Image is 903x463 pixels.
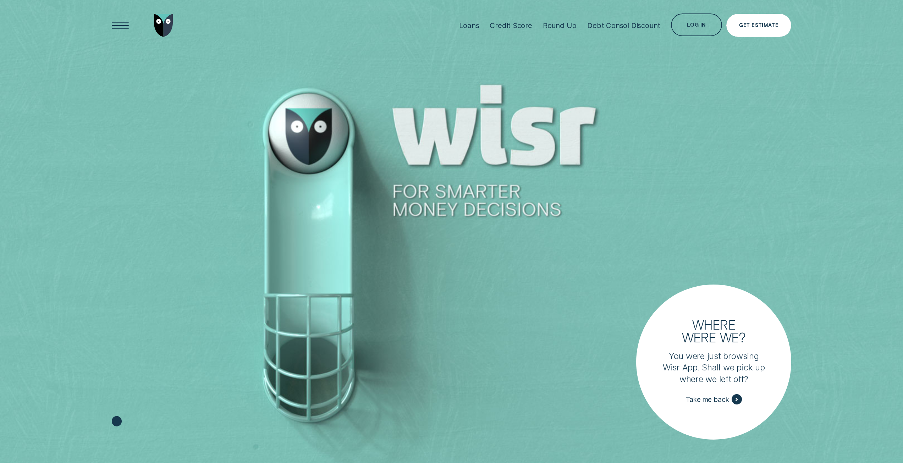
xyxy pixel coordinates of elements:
[490,21,532,30] div: Credit Score
[726,14,791,37] a: Get Estimate
[459,21,479,30] div: Loans
[543,21,577,30] div: Round Up
[636,285,791,440] a: Where were we?You were just browsing Wisr App. Shall we pick up where we left off?Take me back
[109,14,132,37] button: Open Menu
[587,21,660,30] div: Debt Consol Discount
[154,14,173,37] img: Wisr
[676,318,751,343] h3: Where were we?
[663,351,765,385] p: You were just browsing Wisr App. Shall we pick up where we left off?
[686,395,729,404] span: Take me back
[739,23,778,28] div: Get Estimate
[671,13,722,37] button: Log in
